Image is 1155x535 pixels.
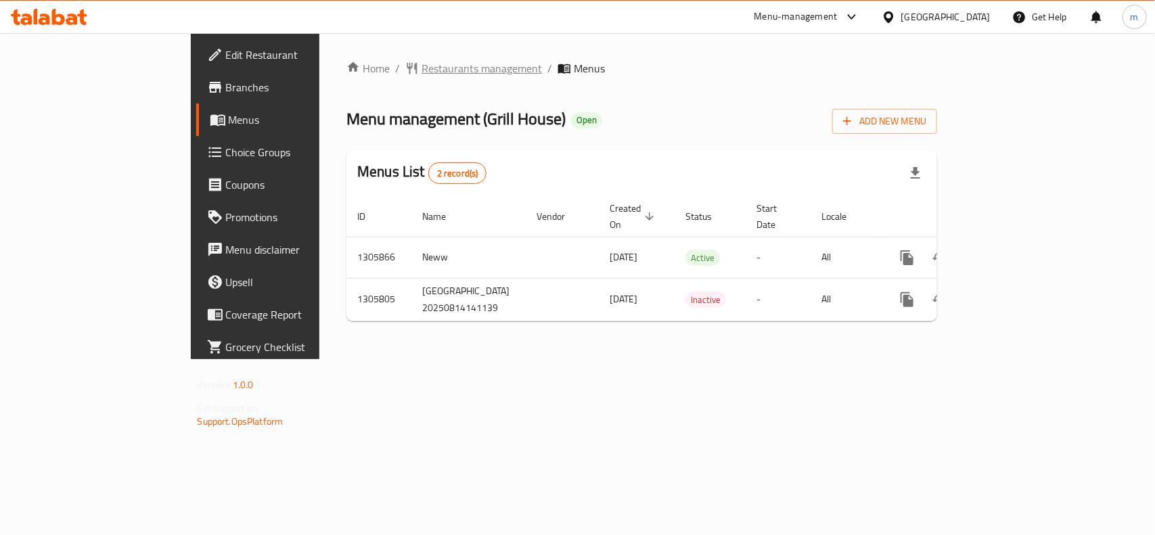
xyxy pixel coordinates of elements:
a: Menu disclaimer [196,233,384,266]
span: Get support on: [198,399,260,417]
span: m [1131,9,1139,24]
span: Menus [574,60,605,76]
span: [DATE] [610,248,637,266]
a: Choice Groups [196,136,384,168]
a: Grocery Checklist [196,331,384,363]
span: Branches [226,79,373,95]
a: Menus [196,103,384,136]
td: All [811,278,880,321]
button: Change Status [924,283,956,316]
span: Inactive [685,292,726,308]
span: Status [685,208,729,225]
span: Coverage Report [226,306,373,323]
a: Support.OpsPlatform [198,413,284,430]
span: Menu disclaimer [226,241,373,258]
div: [GEOGRAPHIC_DATA] [901,9,991,24]
span: Menu management ( Grill House ) [346,103,566,134]
td: - [746,237,811,278]
a: Restaurants management [405,60,542,76]
span: 1.0.0 [233,376,254,394]
div: Open [571,112,602,129]
td: [GEOGRAPHIC_DATA] 20250814141139 [411,278,526,321]
div: Export file [899,157,932,189]
span: Choice Groups [226,144,373,160]
span: Active [685,250,720,266]
span: Menus [229,112,373,128]
h2: Menus List [357,162,486,184]
span: Upsell [226,274,373,290]
a: Upsell [196,266,384,298]
td: All [811,237,880,278]
td: - [746,278,811,321]
table: enhanced table [346,196,1032,321]
span: Created On [610,200,658,233]
td: Neww [411,237,526,278]
div: Total records count [428,162,487,184]
div: Menu-management [754,9,838,25]
span: [DATE] [610,290,637,308]
a: Edit Restaurant [196,39,384,71]
span: Version: [198,376,231,394]
span: Grocery Checklist [226,339,373,355]
th: Actions [880,196,1032,237]
a: Coupons [196,168,384,201]
a: Promotions [196,201,384,233]
button: more [891,283,924,316]
button: Add New Menu [832,109,937,134]
button: Change Status [924,241,956,274]
span: Vendor [537,208,583,225]
a: Branches [196,71,384,103]
button: more [891,241,924,274]
a: Coverage Report [196,298,384,331]
li: / [547,60,552,76]
span: Open [571,114,602,126]
li: / [395,60,400,76]
span: ID [357,208,383,225]
span: Promotions [226,209,373,225]
span: 2 record(s) [429,167,486,180]
span: Start Date [756,200,794,233]
span: Locale [821,208,864,225]
span: Edit Restaurant [226,47,373,63]
span: Name [422,208,463,225]
span: Add New Menu [843,113,926,130]
span: Coupons [226,177,373,193]
span: Restaurants management [422,60,542,76]
nav: breadcrumb [346,60,937,76]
